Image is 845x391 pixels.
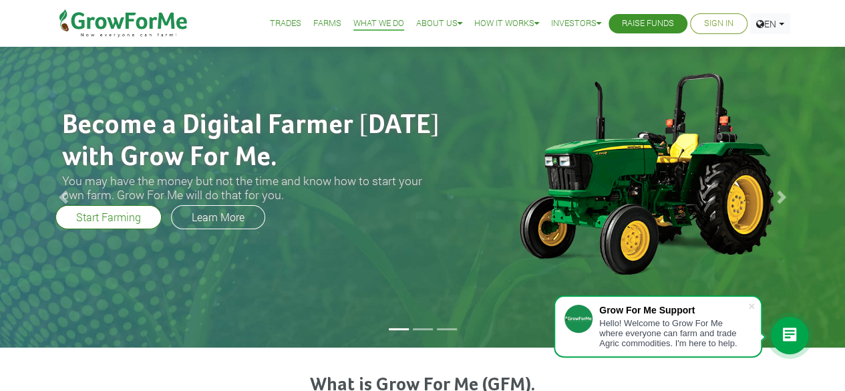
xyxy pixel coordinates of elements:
[599,318,747,348] div: Hello! Welcome to Grow For Me where everyone can farm and trade Agric commodities. I'm here to help.
[474,17,539,31] a: How it Works
[599,305,747,315] div: Grow For Me Support
[270,17,301,31] a: Trades
[62,110,443,174] h2: Become a Digital Farmer [DATE] with Grow For Me.
[551,17,601,31] a: Investors
[313,17,341,31] a: Farms
[416,17,462,31] a: About Us
[750,13,790,34] a: EN
[704,17,733,31] a: Sign In
[171,205,265,229] a: Learn More
[62,174,443,202] h3: You may have the money but not the time and know how to start your own farm. Grow For Me will do ...
[622,17,674,31] a: Raise Funds
[353,17,404,31] a: What We Do
[496,66,794,280] img: growforme image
